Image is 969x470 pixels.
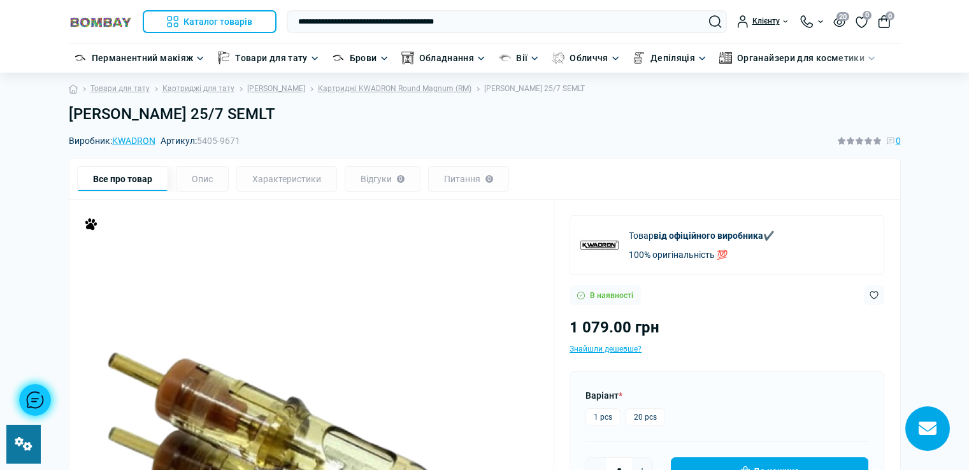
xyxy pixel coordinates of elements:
[863,11,872,20] span: 0
[471,83,585,95] li: [PERSON_NAME] 25/7 SEMLT
[864,285,884,305] button: Wishlist button
[719,52,732,64] img: Органайзери для косметики
[428,166,509,192] div: Питання
[709,15,722,28] button: Search
[112,136,155,146] a: KWADRON
[626,408,665,426] label: 20 pcs
[350,51,377,65] a: Брови
[580,226,619,264] img: KWADRON
[161,136,240,145] span: Артикул:
[629,248,774,262] p: 100% оригінальність 💯
[585,388,622,402] label: Варіант
[143,10,277,33] button: Каталог товарів
[629,229,774,243] p: Товар ✔️
[401,52,414,64] img: Обладнання
[69,105,901,124] h1: [PERSON_NAME] 25/7 SEMLT
[886,11,894,20] span: 0
[516,51,528,65] a: Вії
[570,345,642,353] span: Знайшли дешевше?
[737,51,865,65] a: Органайзери для косметики
[69,136,155,145] span: Виробник:
[69,73,901,105] nav: breadcrumb
[332,52,345,64] img: Брови
[570,318,659,336] span: 1 079.00 грн
[90,83,150,95] a: Товари для тату
[633,52,645,64] img: Депіляція
[236,166,337,192] div: Характеристики
[650,51,695,65] a: Депіляція
[419,51,475,65] a: Обладнання
[235,51,307,65] a: Товари для тату
[896,134,901,148] span: 0
[570,51,608,65] a: Обличчя
[856,15,868,29] a: 0
[654,231,763,241] b: від офіційного виробника
[833,16,845,27] button: 20
[318,83,471,95] a: Картриджі KWADRON Round Magnum (RM)
[69,16,133,28] img: BOMBAY
[552,52,564,64] img: Обличчя
[585,408,621,426] label: 1 pcs
[176,166,229,192] div: Опис
[74,52,87,64] img: Перманентний макіяж
[247,83,305,95] a: [PERSON_NAME]
[197,136,240,146] span: 5405-9671
[498,52,511,64] img: Вії
[878,15,891,28] button: 0
[570,285,641,305] div: В наявності
[836,12,849,21] span: 20
[85,218,97,231] img: Monobank
[162,83,234,95] a: Картриджі для тату
[77,166,168,192] div: Все про товар
[92,51,194,65] a: Перманентний макіяж
[345,166,420,192] div: Відгуки
[217,52,230,64] img: Товари для тату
